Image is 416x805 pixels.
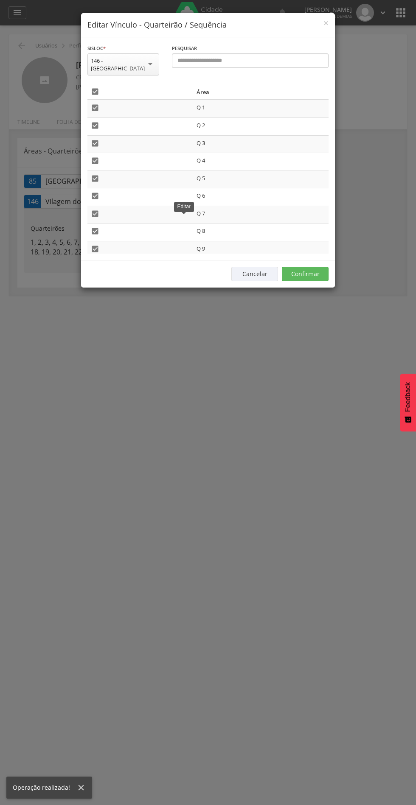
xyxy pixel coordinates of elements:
button: Close [323,19,329,28]
td: Q 8 [193,224,329,241]
td: Q 5 [193,171,329,188]
i:  [91,139,99,148]
span: Pesquisar [172,45,197,51]
div: Editar [174,202,194,212]
th: Área [193,84,329,100]
i:  [91,210,99,218]
td: Q 4 [193,153,329,171]
td: Q 6 [193,188,329,206]
span: Feedback [404,382,412,412]
i:  [91,103,99,112]
i:  [91,157,99,165]
td: Q 1 [193,100,329,117]
i:  [91,227,99,235]
h4: Editar Vínculo - Quarteirão / Sequência [87,20,329,31]
button: Feedback - Mostrar pesquisa [400,374,416,431]
td: Q 2 [193,117,329,135]
td: Q 7 [193,206,329,224]
i:  [91,121,99,130]
td: Q 9 [193,241,329,259]
button: Cancelar [231,267,278,281]
i:  [91,87,99,96]
div: 146 - [GEOGRAPHIC_DATA] [91,57,156,72]
i:  [91,174,99,183]
i:  [91,192,99,200]
span: Sisloc [87,45,103,51]
div: Operação realizada! [13,783,76,792]
td: Q 3 [193,135,329,153]
button: Confirmar [282,267,329,281]
i:  [91,245,99,253]
span: × [323,17,329,29]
